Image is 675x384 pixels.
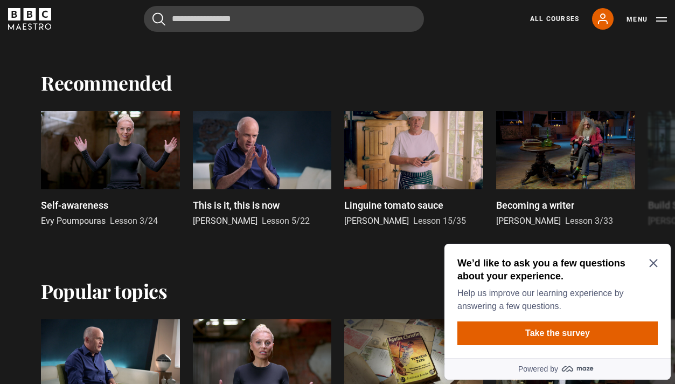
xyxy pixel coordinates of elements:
h2: We’d like to ask you a few questions about your experience. [17,17,213,43]
a: This is it, this is now [PERSON_NAME] Lesson 5/22 [193,111,332,228]
button: Toggle navigation [627,14,667,25]
span: Lesson 5/22 [262,216,310,226]
p: Help us improve our learning experience by answering a few questions. [17,47,213,73]
h2: Recommended [41,71,172,94]
p: This is it, this is now [193,198,280,212]
span: Evy Poumpouras [41,216,106,226]
svg: BBC Maestro [8,8,51,30]
h2: Popular topics [41,279,167,302]
button: Take the survey [17,82,218,106]
input: Search [144,6,424,32]
p: Linguine tomato sauce [344,198,443,212]
div: Optional study invitation [4,4,231,140]
a: All Courses [530,14,579,24]
span: Lesson 3/24 [110,216,158,226]
span: [PERSON_NAME] [193,216,258,226]
p: Self-awareness [41,198,108,212]
span: [PERSON_NAME] [344,216,409,226]
span: Lesson 15/35 [413,216,466,226]
a: Linguine tomato sauce [PERSON_NAME] Lesson 15/35 [344,111,483,228]
button: Close Maze Prompt [209,19,218,28]
a: Self-awareness Evy Poumpouras Lesson 3/24 [41,111,180,228]
a: Becoming a writer [PERSON_NAME] Lesson 3/33 [496,111,635,228]
a: Powered by maze [4,119,231,140]
span: [PERSON_NAME] [496,216,561,226]
p: Becoming a writer [496,198,574,212]
button: Submit the search query [152,12,165,26]
span: Lesson 3/33 [565,216,613,226]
